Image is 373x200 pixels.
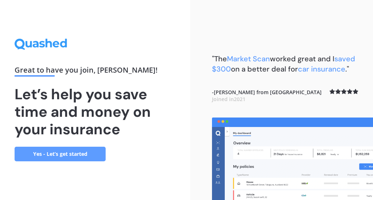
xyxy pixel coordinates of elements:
h1: Let’s help you save time and money on your insurance [15,85,176,138]
b: "The worked great and I on a better deal for ." [212,54,355,74]
img: dashboard.webp [212,118,373,200]
span: saved $300 [212,54,355,74]
span: car insurance [298,64,345,74]
span: Joined in 2021 [212,96,246,103]
span: Market Scan [227,54,270,64]
a: Yes - Let’s get started [15,147,106,161]
div: Great to have you join , [PERSON_NAME] ! [15,66,176,77]
b: - [PERSON_NAME] from [GEOGRAPHIC_DATA] [212,89,322,103]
